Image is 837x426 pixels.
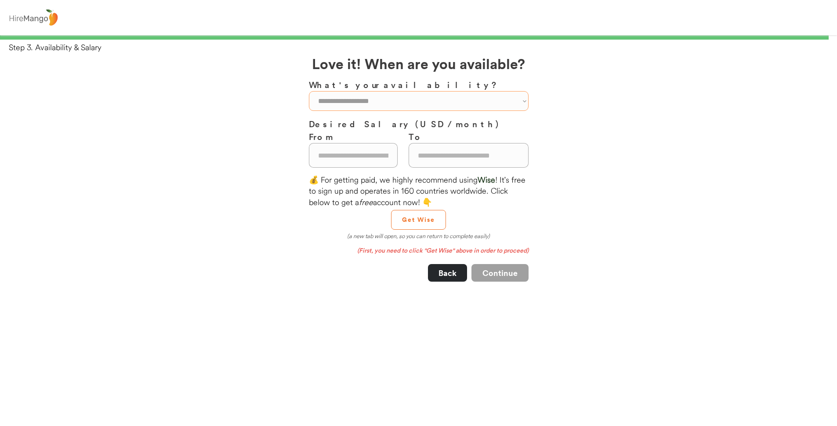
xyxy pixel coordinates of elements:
[309,78,529,91] h3: What's your availability?
[471,264,529,282] button: Continue
[2,35,835,40] div: 99%
[7,7,60,28] img: logo%20-%20hiremango%20gray.png
[9,42,837,53] div: Step 3. Availability & Salary
[309,130,398,143] h3: From
[478,175,495,185] font: Wise
[347,232,490,239] em: (a new tab will open, so you can return to complete easily)
[312,53,525,74] h2: Love it! When are you available?
[409,130,529,143] h3: To
[309,174,529,208] div: 💰 For getting paid, we highly recommend using ! It's free to sign up and operates in 160 countrie...
[357,246,529,255] em: (First, you need to click "Get Wise" above in order to proceed)
[309,118,529,130] h3: Desired Salary (USD / month)
[428,264,467,282] button: Back
[359,197,373,207] em: free
[391,210,446,230] button: Get Wise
